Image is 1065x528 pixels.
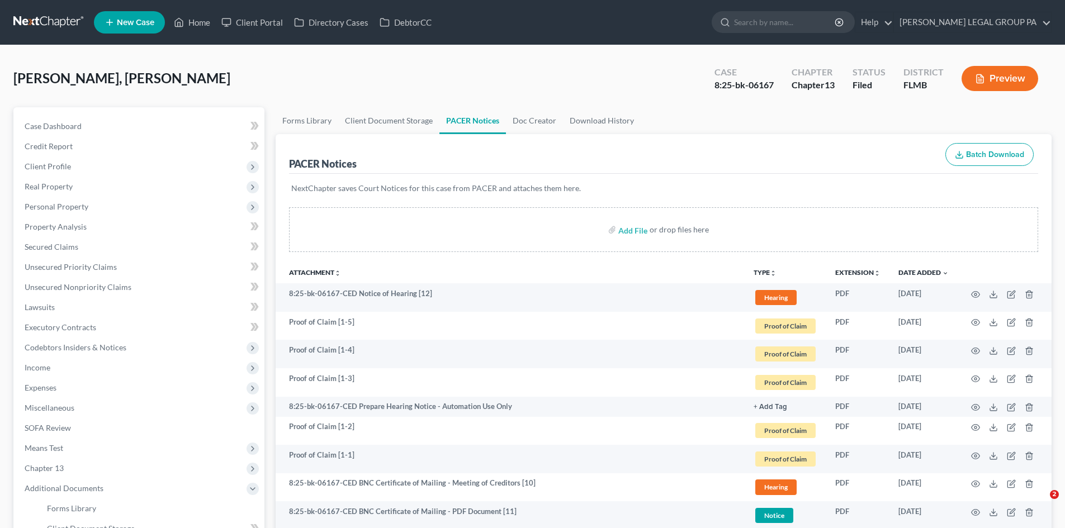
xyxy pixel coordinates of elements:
[16,418,264,438] a: SOFA Review
[276,445,745,473] td: Proof of Claim [1-1]
[755,451,816,467] span: Proof of Claim
[942,270,949,277] i: expand_more
[338,107,439,134] a: Client Document Storage
[439,107,506,134] a: PACER Notices
[25,363,50,372] span: Income
[835,268,881,277] a: Extensionunfold_more
[25,423,71,432] span: SOFA Review
[903,79,944,92] div: FLMB
[889,312,958,340] td: [DATE]
[770,270,777,277] i: unfold_more
[276,417,745,445] td: Proof of Claim [1-2]
[755,375,816,390] span: Proof of Claim
[853,66,886,79] div: Status
[650,224,709,235] div: or drop files here
[47,503,96,513] span: Forms Library
[374,12,437,32] a: DebtorCC
[16,277,264,297] a: Unsecured Nonpriority Claims
[894,12,1051,32] a: [PERSON_NAME] LEGAL GROUP PA
[754,403,787,411] button: + Add Tag
[754,373,817,392] a: Proof of Claim
[25,403,74,412] span: Miscellaneous
[16,217,264,237] a: Property Analysis
[563,107,641,134] a: Download History
[826,368,889,397] td: PDF
[825,79,835,90] span: 13
[291,183,1036,194] p: NextChapter saves Court Notices for this case from PACER and attaches them here.
[826,312,889,340] td: PDF
[288,12,374,32] a: Directory Cases
[25,443,63,453] span: Means Test
[216,12,288,32] a: Client Portal
[826,283,889,312] td: PDF
[889,340,958,368] td: [DATE]
[334,270,341,277] i: unfold_more
[16,237,264,257] a: Secured Claims
[25,302,55,312] span: Lawsuits
[945,143,1034,167] button: Batch Download
[889,368,958,397] td: [DATE]
[792,79,835,92] div: Chapter
[889,417,958,445] td: [DATE]
[38,498,264,519] a: Forms Library
[25,222,87,231] span: Property Analysis
[826,417,889,445] td: PDF
[755,479,797,494] span: Hearing
[25,383,56,392] span: Expenses
[168,12,216,32] a: Home
[754,421,817,440] a: Proof of Claim
[734,12,836,32] input: Search by name...
[25,282,131,292] span: Unsecured Nonpriority Claims
[853,79,886,92] div: Filed
[898,268,949,277] a: Date Added expand_more
[117,18,154,27] span: New Case
[826,445,889,473] td: PDF
[276,368,745,397] td: Proof of Claim [1-3]
[754,269,777,277] button: TYPEunfold_more
[25,322,96,332] span: Executory Contracts
[16,317,264,337] a: Executory Contracts
[276,473,745,502] td: 8:25-bk-06167-CED BNC Certificate of Mailing - Meeting of Creditors [10]
[754,345,817,363] a: Proof of Claim
[792,66,835,79] div: Chapter
[889,445,958,473] td: [DATE]
[25,242,78,251] span: Secured Claims
[276,312,745,340] td: Proof of Claim [1-5]
[755,508,793,523] span: Notice
[25,182,73,191] span: Real Property
[276,107,338,134] a: Forms Library
[754,478,817,496] a: Hearing
[826,340,889,368] td: PDF
[754,401,817,412] a: + Add Tag
[1050,490,1059,499] span: 2
[755,346,816,361] span: Proof of Claim
[16,136,264,156] a: Credit Report
[754,450,817,468] a: Proof of Claim
[25,262,117,272] span: Unsecured Priority Claims
[826,397,889,417] td: PDF
[16,257,264,277] a: Unsecured Priority Claims
[276,397,745,417] td: 8:25-bk-06167-CED Prepare Hearing Notice - Automation Use Only
[889,283,958,312] td: [DATE]
[289,157,357,170] div: PACER Notices
[276,340,745,368] td: Proof of Claim [1-4]
[826,473,889,502] td: PDF
[25,202,88,211] span: Personal Property
[889,473,958,502] td: [DATE]
[16,116,264,136] a: Case Dashboard
[889,397,958,417] td: [DATE]
[855,12,893,32] a: Help
[289,268,341,277] a: Attachmentunfold_more
[874,270,881,277] i: unfold_more
[25,161,71,171] span: Client Profile
[714,66,774,79] div: Case
[755,318,816,334] span: Proof of Claim
[506,107,563,134] a: Doc Creator
[25,343,126,352] span: Codebtors Insiders & Notices
[25,141,73,151] span: Credit Report
[755,423,816,438] span: Proof of Claim
[13,70,230,86] span: [PERSON_NAME], [PERSON_NAME]
[903,66,944,79] div: District
[25,121,82,131] span: Case Dashboard
[16,297,264,317] a: Lawsuits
